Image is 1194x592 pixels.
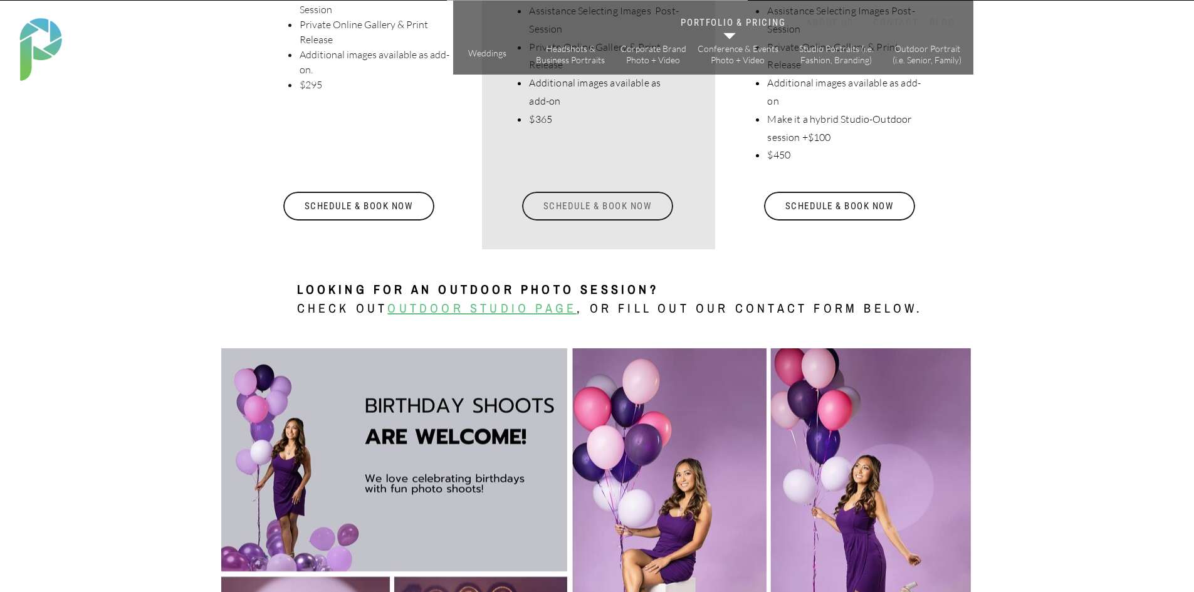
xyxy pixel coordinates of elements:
h2: Check out , or fill out our contact form below. [297,280,930,319]
a: Conference & Events Photo + Video [697,43,779,65]
a: CONTACT [871,17,922,29]
li: $450 [767,146,926,164]
a: PORTFOLIO & PRICING [679,17,788,29]
a: HOME [618,17,671,29]
li: $365 [528,110,681,128]
b: Looking for an outdoor photo session? [297,281,659,298]
li: Additional images available as add-on [528,74,681,110]
li: Additional images available as add-on. [299,47,456,77]
a: outdoor studio page [387,299,577,316]
a: Outdoor Portrait (i.e. Senior, Family) [892,43,963,65]
li: Make it a hybrid Studio-Outdoor session +$100 [767,110,926,147]
li: $295 [299,77,456,92]
li: Private Online Gallery & Print Release [299,17,456,47]
a: Headshots & Business Portraits [535,43,606,65]
a: Schedule & Book Now [763,192,916,221]
a: Weddings [465,48,510,61]
a: BLOG [927,17,958,29]
a: ABOUT US [804,17,857,29]
a: Studio Portraits (i.e. Fashion, Branding) [794,43,879,65]
li: Additional images available as add-on [767,74,926,110]
a: Schedule & Book Now [521,192,674,221]
a: Corporate Brand Photo + Video [618,43,689,65]
a: Schedule & Book Now [282,192,436,221]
